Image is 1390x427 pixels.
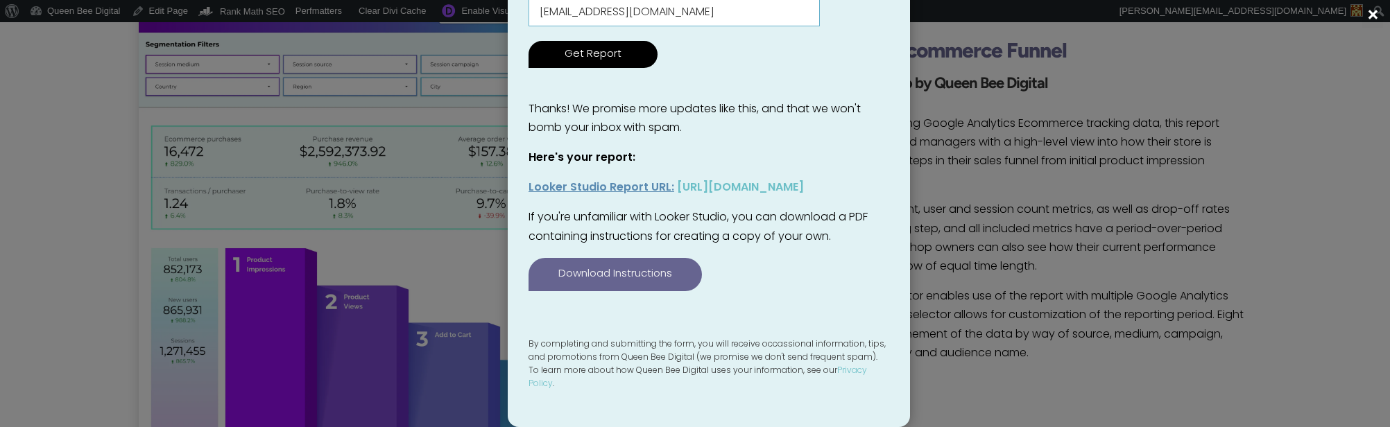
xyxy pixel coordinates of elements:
a: Download Instructions [529,258,702,291]
a: [URL][DOMAIN_NAME] [677,182,804,193]
button: × [1362,7,1383,28]
input: Get Report [529,41,658,68]
p: Thanks! We promise more updates like this, and that we won't bomb your inbox with spam. [529,101,889,149]
p: By completing and submitting the form, you will receive occassional information, tips, and promot... [529,338,889,392]
span: Looker Studio Report URL: [529,182,674,193]
p: Here's your report: [529,149,889,179]
span: × [1366,7,1380,28]
p: If you're unfamiliar with Looker Studio, you can download a PDF containing instructions for creat... [529,209,889,246]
